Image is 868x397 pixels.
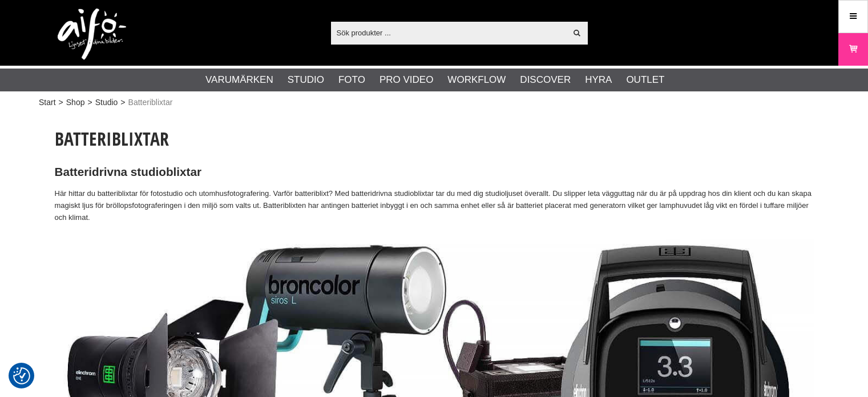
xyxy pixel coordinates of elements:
[338,73,365,87] a: Foto
[55,126,814,151] h1: Batteriblixtar
[13,367,30,384] img: Revisit consent button
[59,97,63,109] span: >
[128,97,173,109] span: Batteriblixtar
[447,73,506,87] a: Workflow
[288,73,324,87] a: Studio
[55,188,814,223] p: Här hittar du batteriblixtar för fotostudio och utomhusfotografering. Varför batteriblixt? Med ba...
[66,97,85,109] a: Shop
[380,73,433,87] a: Pro Video
[626,73,664,87] a: Outlet
[520,73,571,87] a: Discover
[87,97,92,109] span: >
[205,73,273,87] a: Varumärken
[95,97,118,109] a: Studio
[39,97,56,109] a: Start
[331,24,567,41] input: Sök produkter ...
[120,97,125,109] span: >
[58,9,126,60] img: logo.png
[13,366,30,386] button: Samtyckesinställningar
[585,73,612,87] a: Hyra
[55,164,814,181] h2: Batteridrivna studioblixtar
